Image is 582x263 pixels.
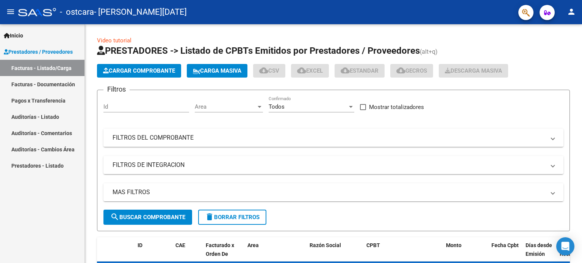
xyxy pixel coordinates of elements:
h3: Filtros [103,84,130,95]
span: Razón Social [310,242,341,248]
mat-icon: menu [6,7,15,16]
button: Estandar [335,64,385,78]
span: Descarga Masiva [445,67,502,74]
span: Estandar [341,67,379,74]
mat-icon: cloud_download [341,66,350,75]
span: CAE [175,242,185,248]
span: Mostrar totalizadores [369,103,424,112]
span: Inicio [4,31,23,40]
span: Todos [269,103,285,110]
span: Borrar Filtros [205,214,260,221]
mat-icon: cloud_download [396,66,405,75]
mat-panel-title: MAS FILTROS [113,188,545,196]
mat-expansion-panel-header: FILTROS DE INTEGRACION [103,156,563,174]
span: CPBT [366,242,380,248]
mat-icon: search [110,212,119,221]
div: Open Intercom Messenger [556,237,574,255]
button: Gecros [390,64,433,78]
span: Area [247,242,259,248]
button: EXCEL [291,64,329,78]
button: Borrar Filtros [198,210,266,225]
mat-icon: delete [205,212,214,221]
span: Fecha Cpbt [491,242,519,248]
button: CSV [253,64,285,78]
span: Cargar Comprobante [103,67,175,74]
button: Cargar Comprobante [97,64,181,78]
mat-expansion-panel-header: FILTROS DEL COMPROBANTE [103,129,563,147]
span: EXCEL [297,67,323,74]
span: Buscar Comprobante [110,214,185,221]
mat-icon: cloud_download [259,66,268,75]
mat-panel-title: FILTROS DE INTEGRACION [113,161,545,169]
mat-expansion-panel-header: MAS FILTROS [103,183,563,201]
button: Buscar Comprobante [103,210,192,225]
span: CSV [259,67,279,74]
mat-icon: person [567,7,576,16]
span: PRESTADORES -> Listado de CPBTs Emitidos por Prestadores / Proveedores [97,45,420,56]
span: Gecros [396,67,427,74]
span: - [PERSON_NAME][DATE] [94,4,187,20]
span: Facturado x Orden De [206,242,234,257]
span: Carga Masiva [193,67,241,74]
mat-panel-title: FILTROS DEL COMPROBANTE [113,134,545,142]
button: Carga Masiva [187,64,247,78]
app-download-masive: Descarga masiva de comprobantes (adjuntos) [439,64,508,78]
a: Video tutorial [97,37,131,44]
span: Monto [446,242,462,248]
span: ID [138,242,142,248]
span: Fecha Recibido [560,242,581,257]
span: Prestadores / Proveedores [4,48,73,56]
span: Días desde Emisión [526,242,552,257]
mat-icon: cloud_download [297,66,306,75]
span: (alt+q) [420,48,438,55]
span: Area [195,103,256,110]
button: Descarga Masiva [439,64,508,78]
span: - ostcara [60,4,94,20]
